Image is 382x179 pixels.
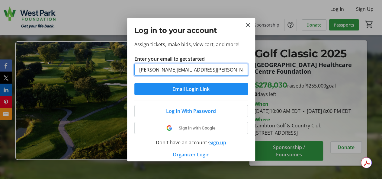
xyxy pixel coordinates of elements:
button: Close [244,21,252,29]
a: Organizer Login [173,151,210,158]
button: Sign in with Google [134,122,248,134]
h2: Log in to your account [134,25,248,36]
div: Don't have an account? [134,139,248,146]
label: Enter your email to get started [134,55,205,62]
button: Email Login Link [134,83,248,95]
button: Log In With Password [134,105,248,117]
button: Sign up [209,139,226,146]
span: Email Login Link [172,85,210,93]
p: Assign tickets, make bids, view cart, and more! [134,41,248,48]
span: Log In With Password [166,107,216,115]
span: Sign in with Google [179,126,216,130]
input: Email Address [134,64,248,76]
